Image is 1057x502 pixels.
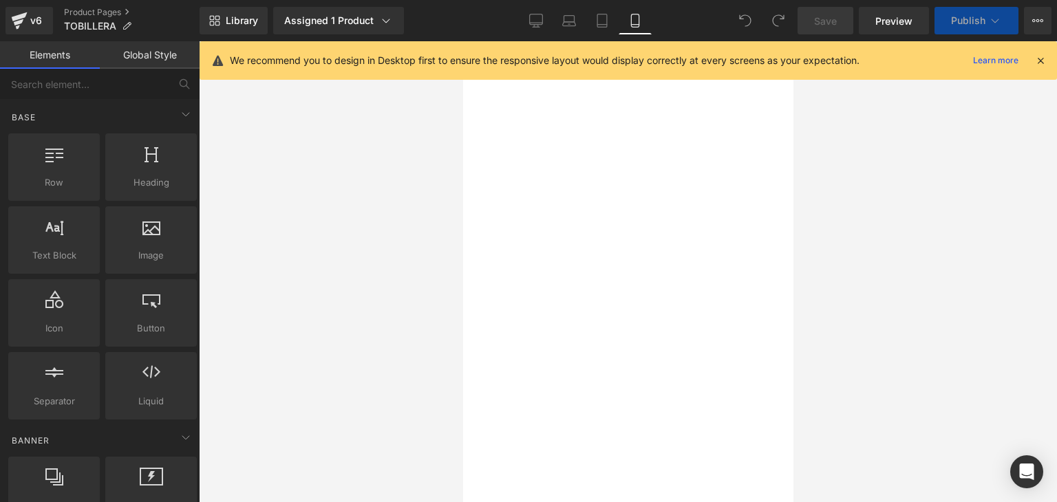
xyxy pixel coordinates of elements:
[1010,455,1043,488] div: Open Intercom Messenger
[12,321,96,336] span: Icon
[875,14,912,28] span: Preview
[64,21,116,32] span: TOBILLERA
[109,248,193,263] span: Image
[951,15,985,26] span: Publish
[520,7,553,34] a: Desktop
[109,394,193,408] span: Liquid
[230,53,860,68] p: We recommend you to design in Desktop first to ensure the responsive layout would display correct...
[6,7,53,34] a: v6
[28,12,45,30] div: v6
[1024,7,1051,34] button: More
[935,7,1018,34] button: Publish
[200,7,268,34] a: New Library
[553,7,586,34] a: Laptop
[10,111,37,124] span: Base
[814,14,837,28] span: Save
[12,394,96,408] span: Separator
[109,175,193,190] span: Heading
[109,321,193,336] span: Button
[765,7,792,34] button: Redo
[859,7,929,34] a: Preview
[732,7,759,34] button: Undo
[284,14,393,28] div: Assigned 1 Product
[586,7,619,34] a: Tablet
[968,52,1024,69] a: Learn more
[619,7,652,34] a: Mobile
[100,41,200,69] a: Global Style
[12,175,96,190] span: Row
[12,248,96,263] span: Text Block
[226,14,258,27] span: Library
[64,7,200,18] a: Product Pages
[10,434,51,447] span: Banner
